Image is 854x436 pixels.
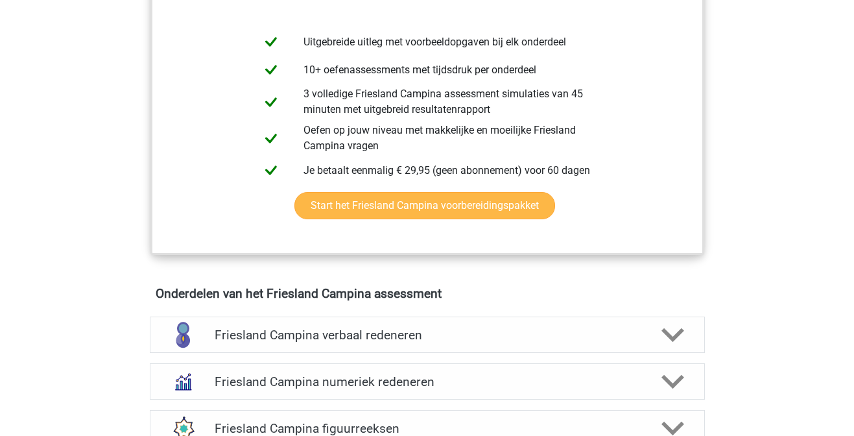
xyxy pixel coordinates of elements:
[215,328,639,343] h4: Friesland Campina verbaal redeneren
[215,421,639,436] h4: Friesland Campina figuurreeksen
[156,286,699,301] h4: Onderdelen van het Friesland Campina assessment
[215,374,639,389] h4: Friesland Campina numeriek redeneren
[145,363,710,400] a: numeriek redeneren Friesland Campina numeriek redeneren
[166,365,200,398] img: numeriek redeneren
[294,192,555,219] a: Start het Friesland Campina voorbereidingspakket
[145,317,710,353] a: verbaal redeneren Friesland Campina verbaal redeneren
[166,318,200,352] img: verbaal redeneren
